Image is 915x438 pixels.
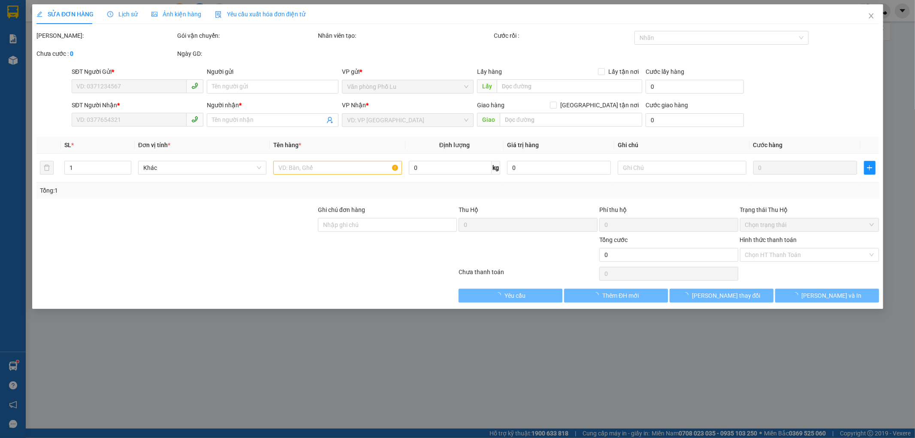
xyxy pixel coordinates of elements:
span: [GEOGRAPHIC_DATA] tận nơi [557,100,642,110]
span: Yêu cầu xuất hóa đơn điện tử [215,11,305,18]
span: Văn phòng Phố Lu [347,80,468,93]
label: Hình thức thanh toán [740,236,797,243]
span: Giao hàng [477,102,504,109]
input: Ghi Chú [618,161,746,175]
span: picture [151,11,157,17]
button: [PERSON_NAME] thay đổi [669,289,773,302]
span: Định lượng [439,142,470,148]
button: Close [859,4,883,28]
input: Dọc đường [499,113,642,127]
div: Nhân viên tạo: [318,31,492,40]
input: Dọc đường [496,79,642,93]
span: Lấy tận nơi [605,67,642,76]
span: plus [864,164,875,171]
span: edit [36,11,42,17]
label: Ghi chú đơn hàng [318,206,365,213]
h1: Giao dọc đường [45,50,158,109]
span: loading [682,292,692,298]
label: Cước giao hàng [646,102,688,109]
div: SĐT Người Nhận [72,100,203,110]
span: loading [792,292,801,298]
div: Tổng: 1 [40,186,353,195]
img: icon [215,11,222,18]
span: Giao [477,113,499,127]
input: Ghi chú đơn hàng [318,218,457,232]
div: Trạng thái Thu Hộ [740,205,879,214]
div: VP gửi [342,67,474,76]
div: Cước rồi : [493,31,632,40]
b: 0 [70,50,73,57]
span: Tên hàng [273,142,301,148]
span: VP Nhận [342,102,366,109]
b: Sao Việt [52,20,105,34]
span: Chọn trạng thái [745,218,873,231]
b: [DOMAIN_NAME] [115,7,207,21]
input: Cước giao hàng [646,113,743,127]
input: 0 [753,161,857,175]
div: Ngày GD: [177,49,316,58]
div: Chưa thanh toán [458,267,598,282]
div: Người gửi [207,67,338,76]
span: Đơn vị tính [138,142,170,148]
span: Lấy [477,79,496,93]
span: close [867,12,874,19]
span: phone [191,82,198,89]
span: loading [593,292,602,298]
button: Yêu cầu [459,289,562,302]
span: Thu Hộ [458,206,478,213]
span: Khác [143,161,261,174]
span: phone [191,116,198,123]
button: Thêm ĐH mới [564,289,667,302]
span: Thêm ĐH mới [602,291,639,300]
span: Lấy hàng [477,68,501,75]
div: Phí thu hộ [599,205,738,218]
th: Ghi chú [614,137,749,154]
button: plus [864,161,875,175]
div: [PERSON_NAME]: [36,31,175,40]
div: SĐT Người Gửi [72,67,203,76]
label: Cước lấy hàng [646,68,684,75]
span: Ảnh kiện hàng [151,11,201,18]
div: Chưa cước : [36,49,175,58]
span: Yêu cầu [504,291,525,300]
span: kg [492,161,500,175]
button: delete [40,161,54,175]
span: user-add [326,117,333,124]
button: [PERSON_NAME] và In [775,289,879,302]
span: Tổng cước [599,236,627,243]
input: Cước lấy hàng [646,80,743,94]
span: Giá trị hàng [507,142,539,148]
span: Cước hàng [753,142,782,148]
span: Lịch sử [107,11,138,18]
span: SỬA ĐƠN HÀNG [36,11,94,18]
div: Người nhận [207,100,338,110]
input: VD: Bàn, Ghế [273,161,402,175]
span: clock-circle [107,11,113,17]
span: loading [495,292,504,298]
img: logo.jpg [5,7,48,50]
span: SL [64,142,71,148]
div: Gói vận chuyển: [177,31,316,40]
span: [PERSON_NAME] và In [801,291,861,300]
h2: PIJA6946 [5,50,69,64]
span: [PERSON_NAME] thay đổi [692,291,761,300]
